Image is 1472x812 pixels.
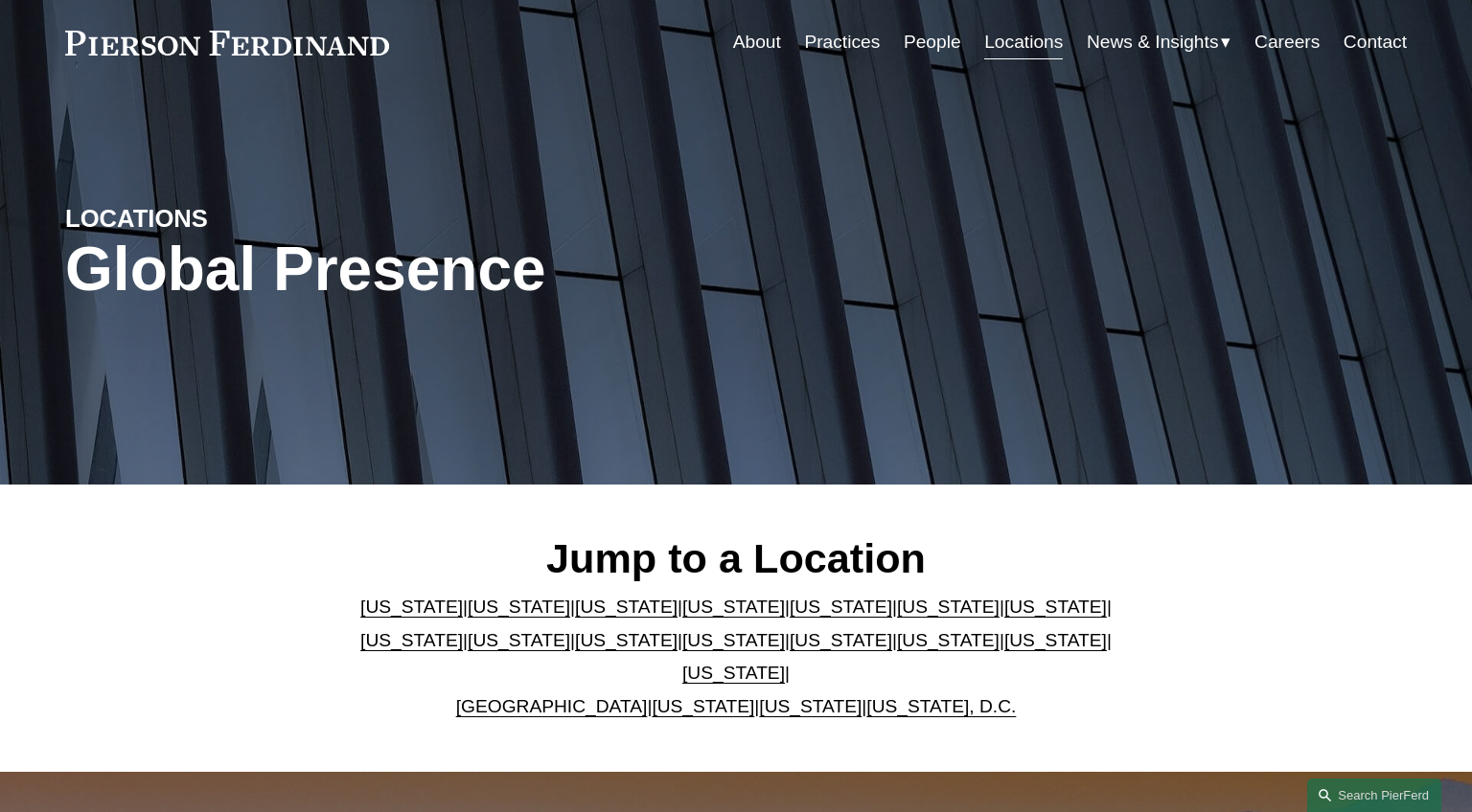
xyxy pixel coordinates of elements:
[904,24,961,60] a: People
[984,24,1063,60] a: Locations
[790,597,892,617] a: [US_STATE]
[345,591,1128,723] p: | | | | | | | | | | | | | | | | | |
[1344,24,1407,60] a: Contact
[1004,630,1107,650] a: [US_STATE]
[468,597,570,617] a: [US_STATE]
[1087,24,1231,60] a: folder dropdown
[866,696,1016,716] a: [US_STATE], D.C.
[759,696,862,716] a: [US_STATE]
[897,630,1000,650] a: [US_STATE]
[682,630,785,650] a: [US_STATE]
[575,597,678,617] a: [US_STATE]
[456,696,648,716] a: [GEOGRAPHIC_DATA]
[65,235,959,304] h1: Global Presence
[733,24,781,60] a: About
[1087,26,1219,59] span: News & Insights
[360,597,463,617] a: [US_STATE]
[804,24,880,60] a: Practices
[682,663,785,683] a: [US_STATE]
[1004,597,1107,617] a: [US_STATE]
[897,597,1000,617] a: [US_STATE]
[1254,24,1320,60] a: Careers
[575,630,678,650] a: [US_STATE]
[682,597,785,617] a: [US_STATE]
[468,630,570,650] a: [US_STATE]
[652,696,754,716] a: [US_STATE]
[65,203,401,234] h4: LOCATIONS
[1307,778,1441,812] a: Search this site
[345,533,1128,583] h2: Jump to a Location
[360,630,463,650] a: [US_STATE]
[790,630,892,650] a: [US_STATE]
